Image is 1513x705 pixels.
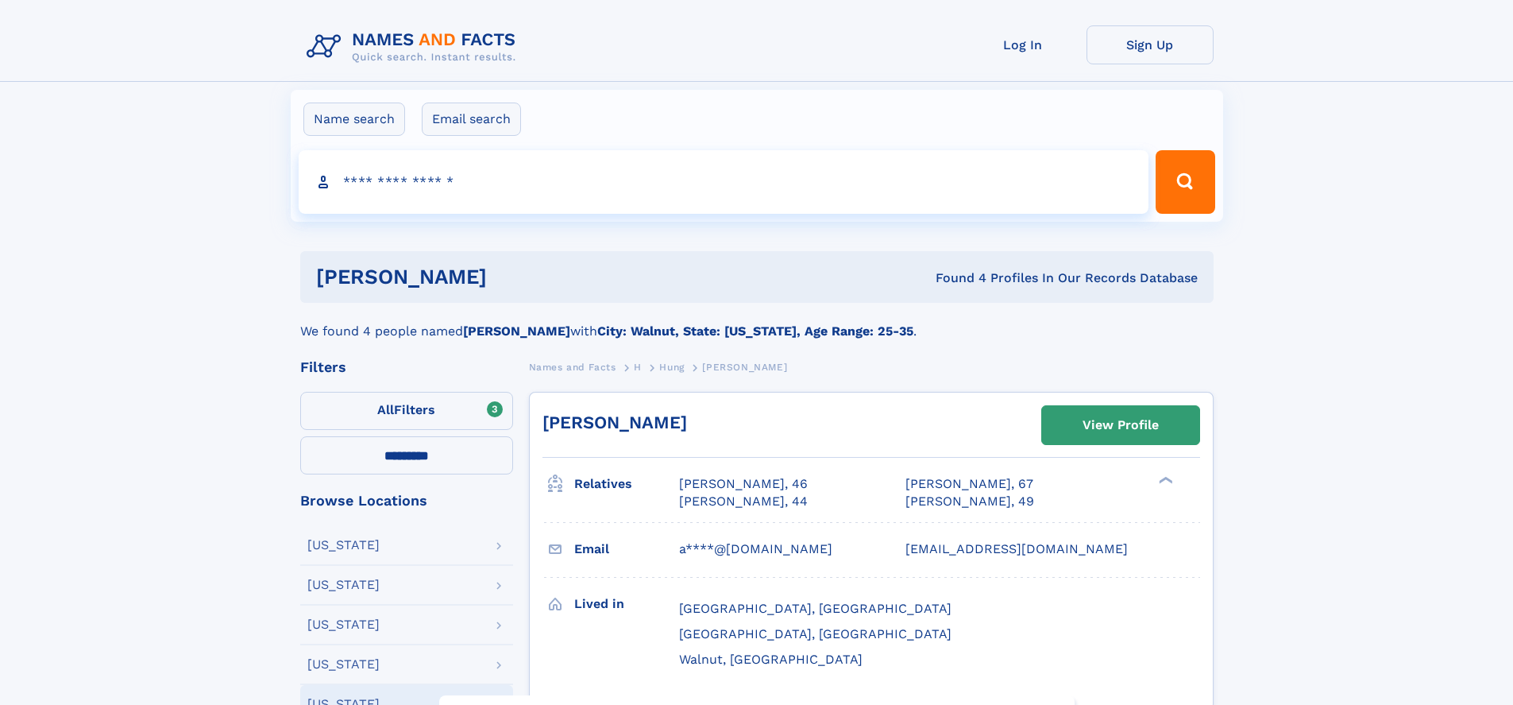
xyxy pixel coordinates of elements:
[679,475,808,493] a: [PERSON_NAME], 46
[679,652,863,667] span: Walnut, [GEOGRAPHIC_DATA]
[300,494,513,508] div: Browse Locations
[634,357,642,377] a: H
[463,323,570,339] b: [PERSON_NAME]
[679,601,951,616] span: [GEOGRAPHIC_DATA], [GEOGRAPHIC_DATA]
[377,402,394,417] span: All
[659,362,684,373] span: Hung
[300,360,513,374] div: Filters
[529,357,616,377] a: Names and Facts
[905,493,1034,510] a: [PERSON_NAME], 49
[307,618,380,631] div: [US_STATE]
[679,493,808,510] a: [PERSON_NAME], 44
[1087,25,1214,64] a: Sign Up
[634,362,642,373] span: H
[711,269,1198,287] div: Found 4 Profiles In Our Records Database
[905,541,1128,556] span: [EMAIL_ADDRESS][DOMAIN_NAME]
[1042,406,1199,444] a: View Profile
[1155,475,1174,486] div: ❯
[905,475,1033,493] a: [PERSON_NAME], 67
[316,267,712,287] h1: [PERSON_NAME]
[702,362,787,373] span: [PERSON_NAME]
[574,591,679,618] h3: Lived in
[597,323,913,339] b: City: Walnut, State: [US_STATE], Age Range: 25-35
[422,103,521,136] label: Email search
[679,626,951,641] span: [GEOGRAPHIC_DATA], [GEOGRAPHIC_DATA]
[299,150,1149,214] input: search input
[959,25,1087,64] a: Log In
[574,471,679,498] h3: Relatives
[542,413,687,432] a: [PERSON_NAME]
[303,103,405,136] label: Name search
[300,303,1214,341] div: We found 4 people named with .
[307,658,380,671] div: [US_STATE]
[307,579,380,591] div: [US_STATE]
[659,357,684,377] a: Hung
[574,536,679,563] h3: Email
[1083,407,1159,444] div: View Profile
[300,392,513,430] label: Filters
[300,25,529,68] img: Logo Names and Facts
[307,539,380,552] div: [US_STATE]
[1156,150,1214,214] button: Search Button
